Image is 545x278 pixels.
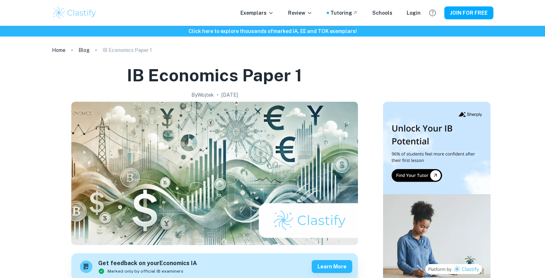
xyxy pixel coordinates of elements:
[288,9,312,17] p: Review
[1,27,544,35] h6: Click here to explore thousands of marked IA, EE and TOK exemplars !
[71,102,358,245] img: IB Economics Paper 1 cover image
[78,45,90,55] a: Blog
[127,64,302,87] h1: IB Economics Paper 1
[102,46,152,54] p: IB Economics Paper 1
[98,259,197,268] h6: Get feedback on your Economics IA
[444,6,493,19] button: JOIN FOR FREE
[240,9,274,17] p: Exemplars
[221,91,238,99] h2: [DATE]
[407,9,421,17] a: Login
[312,260,352,273] button: Learn more
[52,6,97,20] img: Clastify logo
[372,9,392,17] a: Schools
[107,268,183,274] span: Marked only by official IB examiners
[191,91,214,99] h2: By Wojtek
[217,91,219,99] p: •
[426,7,439,19] button: Help and Feedback
[330,9,358,17] a: Tutoring
[52,45,66,55] a: Home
